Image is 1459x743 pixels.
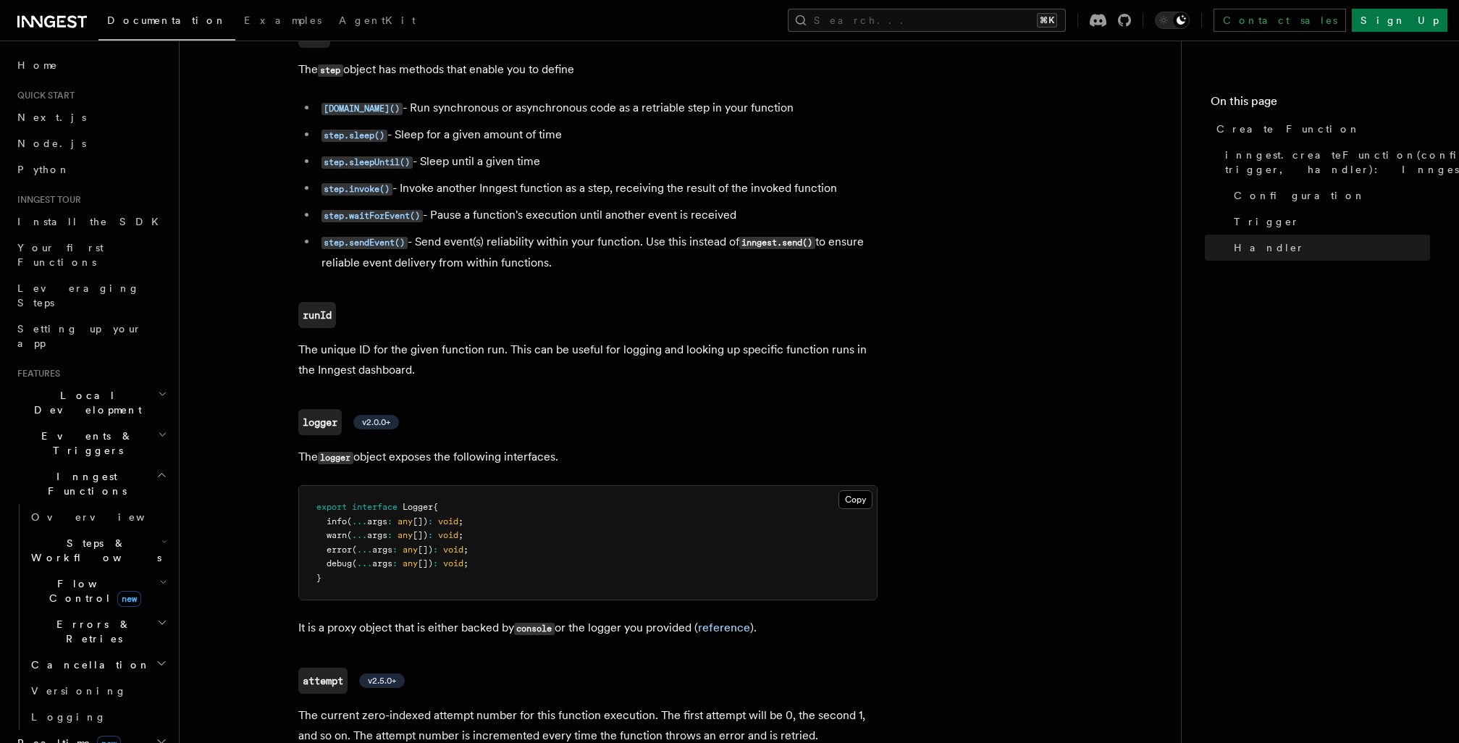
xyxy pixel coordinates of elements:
[31,685,127,697] span: Versioning
[413,530,428,540] span: [])
[25,652,170,678] button: Cancellation
[321,154,413,168] a: step.sleepUntil()
[98,4,235,41] a: Documentation
[321,208,423,222] a: step.waitForEvent()
[347,530,352,540] span: (
[25,704,170,730] a: Logging
[352,516,367,526] span: ...
[298,409,399,435] a: logger v2.0.0+
[317,98,878,119] li: - Run synchronous or asynchronous code as a retriable step in your function
[321,156,413,169] code: step.sleepUntil()
[298,668,405,694] a: attempt v2.5.0+
[433,545,438,555] span: :
[433,502,438,512] span: {
[321,130,387,142] code: step.sleep()
[298,447,878,468] p: The object exposes the following interfaces.
[352,530,367,540] span: ...
[1037,13,1057,28] kbd: ⌘K
[12,194,81,206] span: Inngest tour
[298,59,878,80] p: The object has methods that enable you to define
[17,323,142,349] span: Setting up your app
[17,242,104,268] span: Your first Functions
[330,4,424,39] a: AgentKit
[12,469,156,498] span: Inngest Functions
[298,302,336,328] a: runId
[398,530,413,540] span: any
[12,504,170,730] div: Inngest Functions
[317,151,878,172] li: - Sleep until a given time
[317,125,878,146] li: - Sleep for a given amount of time
[1234,188,1366,203] span: Configuration
[327,516,347,526] span: info
[1219,142,1430,182] a: inngest.createFunction(configuration, trigger, handler): InngestFunction
[403,502,433,512] span: Logger
[12,463,170,504] button: Inngest Functions
[321,103,403,115] code: [DOMAIN_NAME]()
[362,416,390,428] span: v2.0.0+
[321,101,403,114] a: [DOMAIN_NAME]()
[1228,182,1430,209] a: Configuration
[12,275,170,316] a: Leveraging Steps
[107,14,227,26] span: Documentation
[347,516,352,526] span: (
[367,530,387,540] span: args
[327,530,347,540] span: warn
[418,558,433,568] span: [])
[17,112,86,123] span: Next.js
[392,558,398,568] span: :
[12,368,60,379] span: Features
[298,668,348,694] code: attempt
[31,511,180,523] span: Overview
[433,558,438,568] span: :
[17,282,140,308] span: Leveraging Steps
[1228,209,1430,235] a: Trigger
[321,127,387,141] a: step.sleep()
[1234,214,1300,229] span: Trigger
[463,558,468,568] span: ;
[367,516,387,526] span: args
[352,558,357,568] span: (
[352,502,398,512] span: interface
[368,675,396,687] span: v2.5.0+
[392,545,398,555] span: :
[458,516,463,526] span: ;
[403,545,418,555] span: any
[12,90,75,101] span: Quick start
[12,429,158,458] span: Events & Triggers
[12,209,170,235] a: Install the SDK
[418,545,433,555] span: [])
[387,530,392,540] span: :
[17,58,58,72] span: Home
[372,545,392,555] span: args
[428,530,433,540] span: :
[25,611,170,652] button: Errors & Retries
[327,558,352,568] span: debug
[318,64,343,77] code: step
[25,678,170,704] a: Versioning
[739,237,815,249] code: inngest.send()
[25,576,159,605] span: Flow Control
[428,516,433,526] span: :
[352,545,357,555] span: (
[321,183,392,196] code: step.invoke()
[788,9,1066,32] button: Search...⌘K
[12,52,170,78] a: Home
[298,409,342,435] code: logger
[298,618,878,639] p: It is a proxy object that is either backed by or the logger you provided ( ).
[339,14,416,26] span: AgentKit
[413,516,428,526] span: [])
[17,216,167,227] span: Install the SDK
[1234,240,1305,255] span: Handler
[438,530,458,540] span: void
[438,516,458,526] span: void
[443,558,463,568] span: void
[17,138,86,149] span: Node.js
[321,181,392,195] a: step.invoke()
[17,164,70,175] span: Python
[1211,116,1430,142] a: Create Function
[387,516,392,526] span: :
[12,104,170,130] a: Next.js
[403,558,418,568] span: any
[12,388,158,417] span: Local Development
